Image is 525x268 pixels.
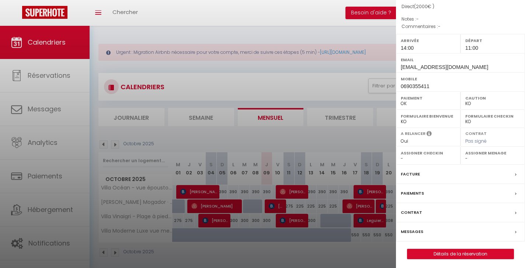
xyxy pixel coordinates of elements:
[401,149,456,157] label: Assigner Checkin
[465,112,520,120] label: Formulaire Checkin
[401,56,520,63] label: Email
[401,45,414,51] span: 14:00
[401,83,430,89] span: 0690355411
[427,130,432,139] i: Sélectionner OUI si vous souhaiter envoyer les séquences de messages post-checkout
[465,149,520,157] label: Assigner Menage
[401,23,519,30] p: Commentaires :
[407,249,514,259] button: Détails de la réservation
[465,37,520,44] label: Départ
[407,249,514,259] a: Détails de la réservation
[465,94,520,102] label: Caution
[401,112,456,120] label: Formulaire Bienvenue
[401,37,456,44] label: Arrivée
[401,64,488,70] span: [EMAIL_ADDRESS][DOMAIN_NAME]
[414,3,434,10] span: ( € )
[401,170,420,178] label: Facture
[465,45,478,51] span: 11:00
[401,189,424,197] label: Paiements
[401,209,422,216] label: Contrat
[438,23,441,29] span: -
[465,130,487,135] label: Contrat
[416,3,428,10] span: 2000
[465,138,487,144] span: Pas signé
[416,16,419,22] span: -
[401,130,425,137] label: A relancer
[401,15,519,23] p: Notes :
[401,3,519,10] div: Direct
[401,75,520,83] label: Mobile
[401,94,456,102] label: Paiement
[401,228,423,236] label: Messages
